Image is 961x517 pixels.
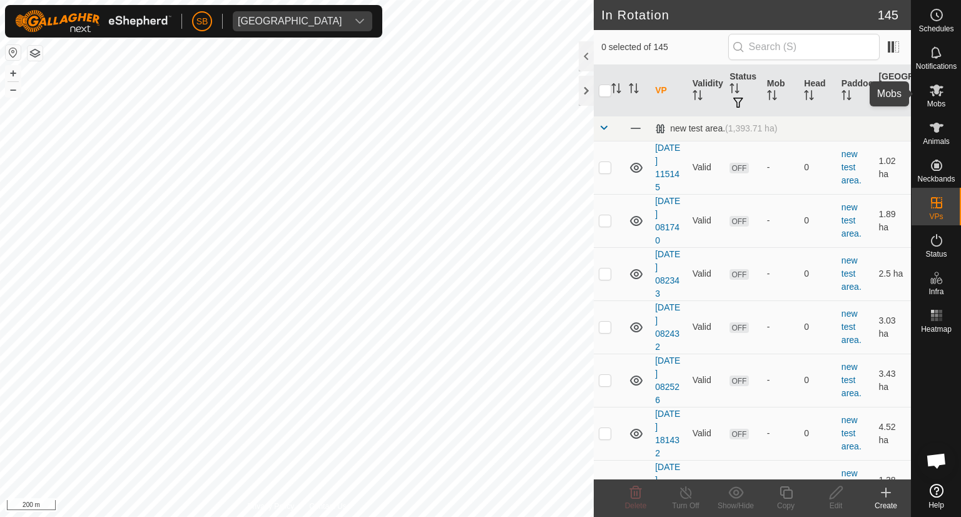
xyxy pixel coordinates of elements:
[927,100,945,108] span: Mobs
[655,123,777,134] div: new test area.
[842,362,862,398] a: new test area.
[661,500,711,511] div: Turn Off
[6,66,21,81] button: +
[767,267,795,280] div: -
[196,15,208,28] span: SB
[917,175,955,183] span: Neckbands
[6,82,21,97] button: –
[918,25,953,33] span: Schedules
[842,255,862,292] a: new test area.
[928,501,944,509] span: Help
[655,409,680,458] a: [DATE] 181432
[916,63,957,70] span: Notifications
[873,141,911,194] td: 1.02 ha
[6,45,21,60] button: Reset Map
[730,269,748,280] span: OFF
[799,460,836,513] td: 0
[688,247,725,300] td: Valid
[842,202,862,238] a: new test area.
[842,309,862,345] a: new test area.
[873,194,911,247] td: 1.89 ha
[873,247,911,300] td: 2.5 ha
[15,10,171,33] img: Gallagher Logo
[688,460,725,513] td: Valid
[873,460,911,513] td: 1.38 ha
[28,46,43,61] button: Map Layers
[861,500,911,511] div: Create
[688,141,725,194] td: Valid
[309,501,346,512] a: Contact Us
[688,194,725,247] td: Valid
[730,163,748,173] span: OFF
[655,143,680,192] a: [DATE] 115145
[767,427,795,440] div: -
[730,85,740,95] p-sorticon: Activate to sort
[688,65,725,116] th: Validity
[725,123,777,133] span: (1,393.71 ha)
[804,92,814,102] p-sorticon: Activate to sort
[842,92,852,102] p-sorticon: Activate to sort
[762,65,800,116] th: Mob
[730,216,748,227] span: OFF
[799,247,836,300] td: 0
[767,320,795,334] div: -
[730,429,748,439] span: OFF
[799,407,836,460] td: 0
[878,6,898,24] span: 145
[248,501,295,512] a: Privacy Policy
[842,468,862,504] a: new test area.
[601,8,878,23] h2: In Rotation
[842,149,862,185] a: new test area.
[925,250,947,258] span: Status
[688,300,725,354] td: Valid
[655,196,680,245] a: [DATE] 081740
[873,300,911,354] td: 3.03 ha
[655,462,680,511] a: [DATE] 181617
[928,288,943,295] span: Infra
[842,415,862,451] a: new test area.
[873,65,911,116] th: [GEOGRAPHIC_DATA] Area
[873,354,911,407] td: 3.43 ha
[655,302,680,352] a: [DATE] 082432
[730,376,748,386] span: OFF
[238,16,342,26] div: [GEOGRAPHIC_DATA]
[923,138,950,145] span: Animals
[601,41,728,54] span: 0 selected of 145
[611,85,621,95] p-sorticon: Activate to sort
[347,11,372,31] div: dropdown trigger
[693,92,703,102] p-sorticon: Activate to sort
[799,141,836,194] td: 0
[655,249,680,299] a: [DATE] 082343
[767,214,795,227] div: -
[799,300,836,354] td: 0
[767,92,777,102] p-sorticon: Activate to sort
[655,356,680,405] a: [DATE] 082526
[912,479,961,514] a: Help
[767,374,795,387] div: -
[836,65,874,116] th: Paddock
[918,442,955,479] div: Open chat
[799,65,836,116] th: Head
[688,407,725,460] td: Valid
[921,325,952,333] span: Heatmap
[730,322,748,333] span: OFF
[650,65,688,116] th: VP
[767,161,795,174] div: -
[688,354,725,407] td: Valid
[799,194,836,247] td: 0
[625,501,647,510] span: Delete
[761,500,811,511] div: Copy
[629,85,639,95] p-sorticon: Activate to sort
[811,500,861,511] div: Edit
[725,65,762,116] th: Status
[873,407,911,460] td: 4.52 ha
[233,11,347,31] span: Tangihanga station
[728,34,880,60] input: Search (S)
[711,500,761,511] div: Show/Hide
[929,213,943,220] span: VPs
[878,98,888,108] p-sorticon: Activate to sort
[799,354,836,407] td: 0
